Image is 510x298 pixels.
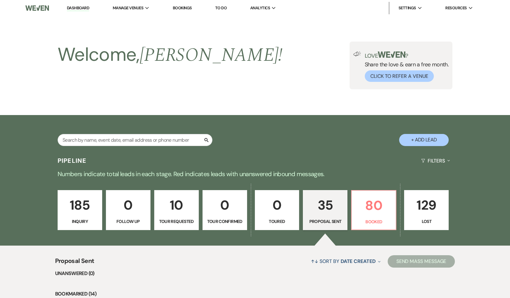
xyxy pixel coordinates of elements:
button: Filters [419,153,452,169]
a: 80Booked [351,190,396,230]
img: weven-logo-green.svg [378,51,405,58]
h3: Pipeline [58,156,87,165]
a: 0Follow Up [106,190,150,230]
p: Booked [355,218,392,225]
p: 0 [259,195,295,216]
p: Toured [259,218,295,225]
p: Tour Requested [158,218,195,225]
a: 10Tour Requested [154,190,199,230]
a: 35Proposal Sent [303,190,347,230]
span: [PERSON_NAME] ! [140,41,283,69]
p: 185 [62,195,98,216]
span: Manage Venues [113,5,143,11]
span: Analytics [250,5,270,11]
img: Weven Logo [25,2,49,15]
p: Lost [408,218,445,225]
a: 0Tour Confirmed [203,190,247,230]
p: Proposal Sent [307,218,343,225]
button: + Add Lead [399,134,449,146]
a: Dashboard [67,5,89,11]
p: 0 [110,195,146,216]
p: 80 [355,195,392,216]
input: Search by name, event date, email address or phone number [58,134,212,146]
a: To Do [215,5,227,11]
button: Sort By Date Created [308,253,383,269]
div: Share the love & earn a free month. [361,51,449,82]
p: Inquiry [62,218,98,225]
p: 35 [307,195,343,216]
p: Love ? [365,51,449,59]
span: Proposal Sent [55,256,94,269]
span: Date Created [341,258,376,265]
p: 10 [158,195,195,216]
a: 129Lost [404,190,449,230]
span: Resources [445,5,467,11]
button: Send Mass Message [388,255,455,268]
img: loud-speaker-illustration.svg [353,51,361,56]
a: 185Inquiry [58,190,102,230]
li: Unanswered (0) [55,269,455,278]
p: 129 [408,195,445,216]
button: Click to Refer a Venue [365,70,434,82]
span: ↑↓ [311,258,318,265]
p: Numbers indicate total leads in each stage. Red indicates leads with unanswered inbound messages. [32,169,478,179]
p: Follow Up [110,218,146,225]
a: 0Toured [255,190,299,230]
a: Bookings [173,5,192,11]
p: 0 [207,195,243,216]
span: Settings [399,5,416,11]
p: Tour Confirmed [207,218,243,225]
li: Bookmarked (14) [55,290,455,298]
h2: Welcome, [58,42,283,68]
